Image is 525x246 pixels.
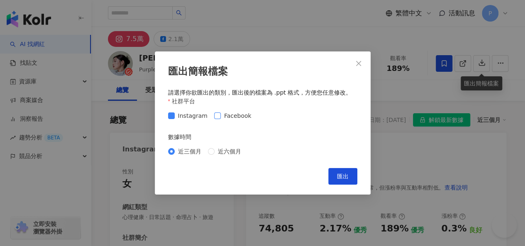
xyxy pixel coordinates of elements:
[175,147,205,156] span: 近三個月
[215,147,244,156] span: 近六個月
[168,89,357,97] div: 請選擇你欲匯出的類別，匯出後的檔案為 .ppt 格式，方便您任意修改。
[337,173,349,180] span: 匯出
[175,111,211,120] span: Instagram
[328,168,357,185] button: 匯出
[168,65,357,79] div: 匯出簡報檔案
[168,132,197,141] label: 數據時間
[355,60,362,67] span: close
[350,55,367,72] button: Close
[221,111,255,120] span: Facebook
[168,97,201,106] label: 社群平台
